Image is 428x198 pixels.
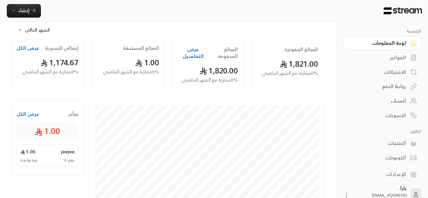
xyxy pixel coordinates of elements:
[68,111,78,117] span: متأخر
[343,168,421,181] a: الإعدادات
[343,129,421,134] p: كتالوج
[352,171,406,178] div: الإعدادات
[20,157,38,163] span: مرة واحدة
[20,148,35,155] span: 1.00
[343,109,421,122] a: التسويات
[343,94,421,108] a: العملاء
[285,46,318,53] h2: المبالغ المفوترة
[208,46,238,60] h2: المبالغ المدفوعة
[343,51,421,64] a: الفواتير
[17,111,39,117] button: عرض الكل
[182,76,238,84] span: 0 % مقارنة مع الشهر الماضي
[18,6,29,15] span: إنشاء
[352,40,406,46] div: لوحة المعلومات
[123,45,159,51] h2: المبالغ المستحقة
[279,57,318,71] span: 1,821.00
[352,54,406,61] div: الفواتير
[352,83,406,90] div: روابط الدفع
[262,70,318,77] span: 0 % مقارنة مع الشهر الماضي
[352,140,406,147] div: المنتجات
[35,126,60,136] span: 1.00
[61,148,74,155] span: jeejee
[135,56,159,69] span: 1.00
[343,80,421,93] a: روابط الدفع
[352,69,406,75] div: الاشتراكات
[352,112,406,119] div: التسويات
[343,65,421,79] a: الاشتراكات
[103,68,159,75] span: 0 % مقارنة مع الشهر الماضي
[40,56,79,69] span: 1,174.67
[343,137,421,150] a: المنتجات
[178,46,208,60] button: عرض التفاصيل
[352,154,406,161] div: الكوبونات
[343,37,421,50] a: لوحة المعلومات
[383,7,423,15] img: Logo
[352,97,406,104] div: العملاء
[343,28,421,34] p: الرئيسية
[14,21,65,39] div: الشهر الحالي
[7,4,41,18] button: إنشاء
[64,157,74,163] span: رقم 6
[45,45,78,51] h2: إجمالي التسوية
[22,68,78,75] span: 0 % مقارنة مع الشهر الماضي
[17,45,39,51] button: عرض الكل
[199,64,238,78] span: 1,820.00
[343,151,421,164] a: الكوبونات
